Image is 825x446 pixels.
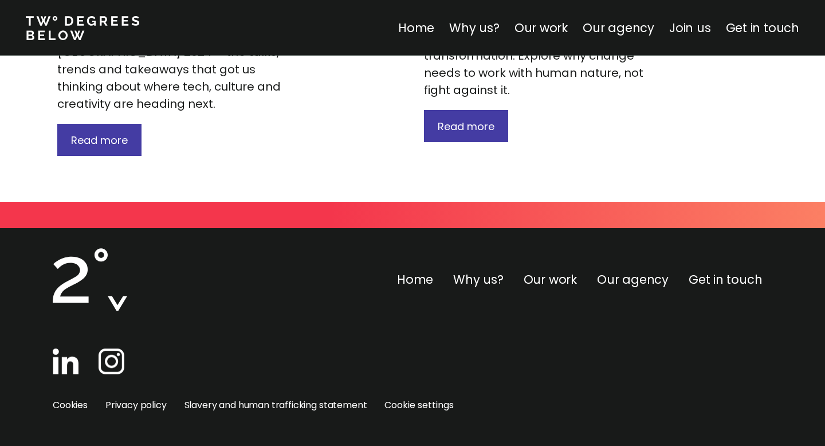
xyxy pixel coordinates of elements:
[438,119,494,134] span: Read more
[71,133,128,147] span: Read more
[384,397,454,414] span: Cookie settings
[453,271,504,288] a: Why us?
[449,19,500,36] a: Why us?
[597,271,669,288] a: Our agency
[669,19,711,36] a: Join us
[524,271,577,288] a: Our work
[726,19,799,36] a: Get in touch
[384,397,454,414] button: Cookie Trigger
[397,271,433,288] a: Home
[105,398,167,412] a: Privacy policy
[57,26,281,112] p: Our top 10 insights from SXSW [GEOGRAPHIC_DATA] 2024 – the talks, trends and takeaways that got u...
[53,398,88,412] a: Cookies
[514,19,568,36] a: Our work
[689,271,762,288] a: Get in touch
[398,19,434,36] a: Home
[583,19,654,36] a: Our agency
[184,398,367,412] a: Slavery and human trafficking statement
